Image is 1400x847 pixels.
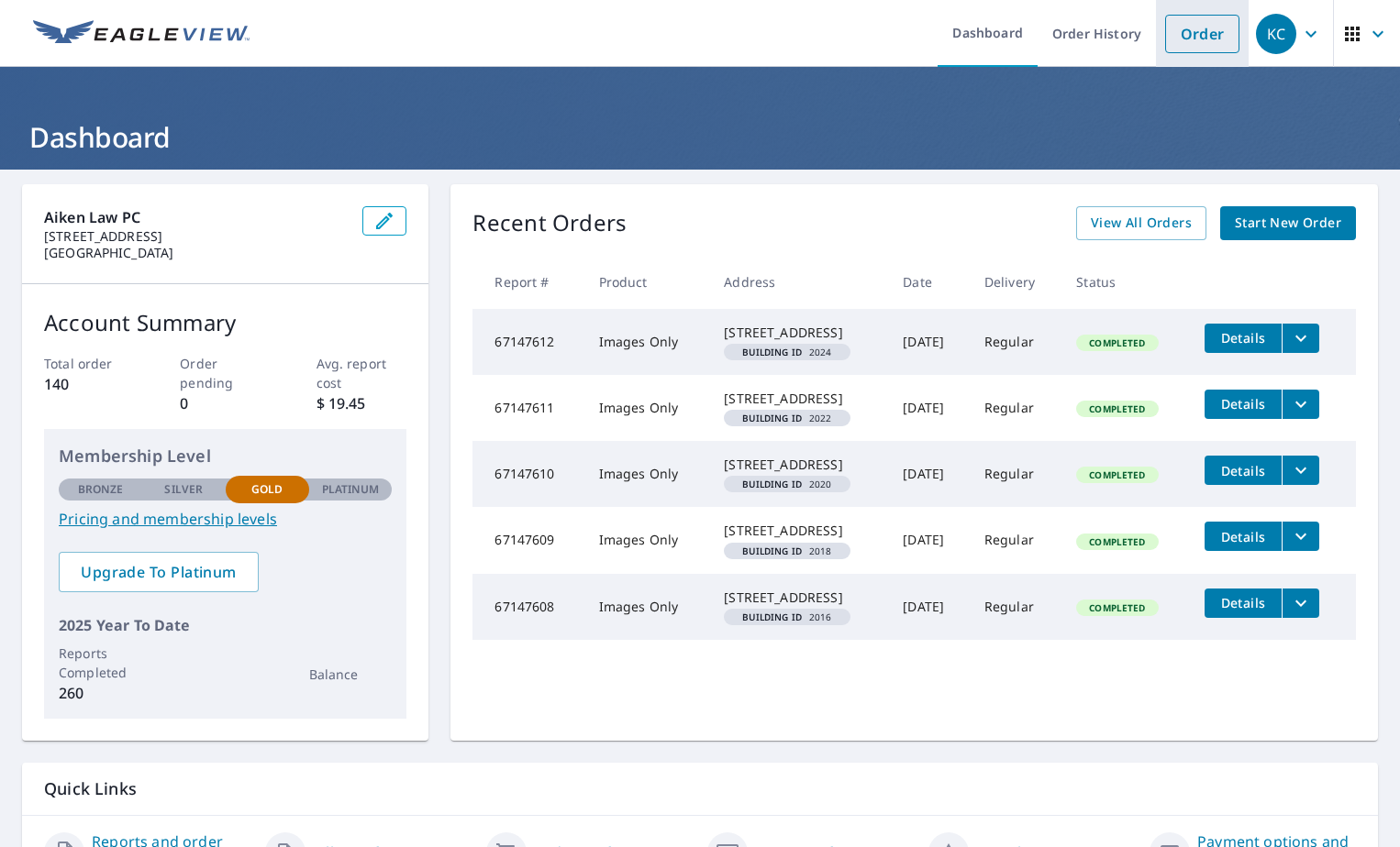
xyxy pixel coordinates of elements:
div: [STREET_ADDRESS] [724,456,873,474]
p: 260 [59,682,142,704]
span: Completed [1078,601,1156,614]
td: Regular [970,309,1061,375]
p: Account Summary [44,306,406,339]
em: Building ID [742,546,802,555]
th: Report # [472,255,583,309]
td: 67147611 [472,375,583,441]
span: Completed [1078,402,1156,415]
td: Regular [970,441,1061,507]
span: 2016 [731,612,842,621]
span: Details [1216,462,1271,479]
p: Quick Links [44,777,1356,800]
a: Order [1165,15,1239,53]
p: Aiken Law PC [44,206,348,228]
p: [STREET_ADDRESS] [44,228,348,245]
button: detailsBtn-67147609 [1205,522,1282,551]
span: Upgrade To Platinum [73,562,244,582]
a: View All Orders [1076,206,1206,240]
p: [GEOGRAPHIC_DATA] [44,245,348,261]
td: 67147608 [472,574,583,640]
em: Building ID [742,347,802,357]
a: Pricing and membership levels [59,508,392,530]
span: View All Orders [1091,212,1192,235]
span: Details [1216,329,1271,346]
p: Order pending [180,354,271,392]
em: Building ID [742,479,802,489]
a: Start New Order [1220,206,1356,240]
span: 2020 [731,479,842,489]
td: 67147612 [472,309,583,375]
em: Building ID [742,612,802,621]
span: Details [1216,395,1271,412]
h1: Dashboard [22,118,1378,156]
button: detailsBtn-67147610 [1205,456,1282,485]
button: filesDropdownBtn-67147612 [1282,324,1319,353]
td: [DATE] [888,574,970,640]
td: Images Only [584,574,710,640]
td: [DATE] [888,309,970,375]
p: Membership Level [59,444,392,468]
td: Images Only [584,441,710,507]
p: 140 [44,373,135,395]
td: Images Only [584,375,710,441]
p: Bronze [78,481,124,498]
td: Images Only [584,309,710,375]
div: KC [1256,14,1296,54]
span: Start New Order [1235,212,1341,235]
a: Upgrade To Platinum [59,552,259,592]
p: Balance [309,665,393,684]
th: Delivery [970,255,1061,309]
div: [STREET_ADDRESS] [724,324,873,342]
span: 2022 [731,413,842,423]
p: Platinum [322,481,380,498]
td: [DATE] [888,507,970,573]
td: 67147610 [472,441,583,507]
button: detailsBtn-67147608 [1205,588,1282,618]
div: [STREET_ADDRESS] [724,588,873,607]
button: filesDropdownBtn-67147609 [1282,522,1319,551]
span: Completed [1078,336,1156,349]
button: detailsBtn-67147611 [1205,390,1282,419]
p: Silver [164,481,203,498]
p: Gold [251,481,283,498]
td: Regular [970,375,1061,441]
p: Avg. report cost [317,354,407,392]
th: Address [709,255,888,309]
td: [DATE] [888,375,970,441]
p: Recent Orders [472,206,627,240]
span: Completed [1078,468,1156,481]
p: Reports Completed [59,643,142,682]
span: Details [1216,528,1271,545]
td: [DATE] [888,441,970,507]
em: Building ID [742,413,802,423]
td: Regular [970,507,1061,573]
button: detailsBtn-67147612 [1205,324,1282,353]
td: 67147609 [472,507,583,573]
th: Date [888,255,970,309]
td: Regular [970,574,1061,640]
span: Details [1216,594,1271,611]
button: filesDropdownBtn-67147611 [1282,390,1319,419]
span: Completed [1078,535,1156,548]
p: 0 [180,392,271,414]
div: [STREET_ADDRESS] [724,522,873,540]
td: Images Only [584,507,710,573]
p: $ 19.45 [317,392,407,414]
button: filesDropdownBtn-67147610 [1282,456,1319,485]
span: 2018 [731,546,842,555]
img: EV Logo [33,20,250,48]
div: [STREET_ADDRESS] [724,390,873,408]
button: filesDropdownBtn-67147608 [1282,588,1319,618]
span: 2024 [731,347,842,357]
th: Product [584,255,710,309]
p: 2025 Year To Date [59,614,392,636]
th: Status [1061,255,1190,309]
p: Total order [44,354,135,373]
